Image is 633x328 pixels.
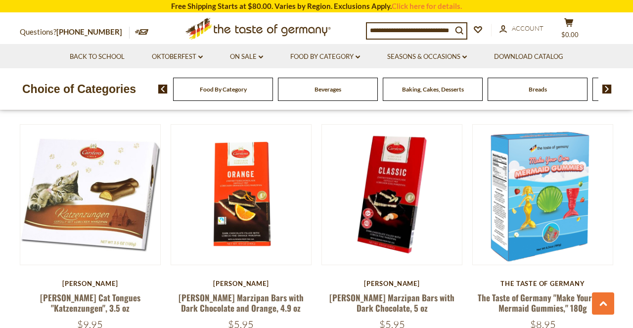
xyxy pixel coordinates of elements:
img: Carstens Luebecker Marzipan Bars with Dark Chocolate, 5 oz [322,125,462,265]
img: The Taste of Germany "Make Your Own Mermaid Gummies," 180g [473,125,613,265]
img: Carstens Luebecker Marzipan Bars with Dark Chocolate and Orange, 4.9 oz [171,125,311,265]
a: On Sale [230,51,263,62]
a: Baking, Cakes, Desserts [402,86,464,93]
p: Questions? [20,26,130,39]
div: [PERSON_NAME] [171,280,312,287]
a: [PHONE_NUMBER] [56,27,122,36]
a: Oktoberfest [152,51,203,62]
div: [PERSON_NAME] [20,280,161,287]
a: Breads [529,86,547,93]
img: previous arrow [158,85,168,94]
span: Account [512,24,543,32]
a: [PERSON_NAME] Marzipan Bars with Dark Chocolate, 5 oz [329,291,454,314]
a: [PERSON_NAME] Cat Tongues "Katzenzungen", 3.5 oz [40,291,140,314]
a: Food By Category [290,51,360,62]
a: Click here for details. [392,1,462,10]
div: [PERSON_NAME] [321,280,462,287]
img: next arrow [602,85,612,94]
div: The Taste of Germany [472,280,613,287]
a: The Taste of Germany "Make Your Own Mermaid Gummies," 180g [478,291,608,314]
button: $0.00 [554,18,584,43]
a: Beverages [315,86,341,93]
a: Food By Category [200,86,247,93]
img: Carstens Marzipan Cat Tongues "Katzenzungen", 3.5 oz [20,125,160,265]
a: Back to School [70,51,125,62]
a: Download Catalog [494,51,563,62]
a: [PERSON_NAME] Marzipan Bars with Dark Chocolate and Orange, 4.9 oz [179,291,304,314]
a: Account [499,23,543,34]
a: Seasons & Occasions [387,51,467,62]
span: $0.00 [561,31,579,39]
